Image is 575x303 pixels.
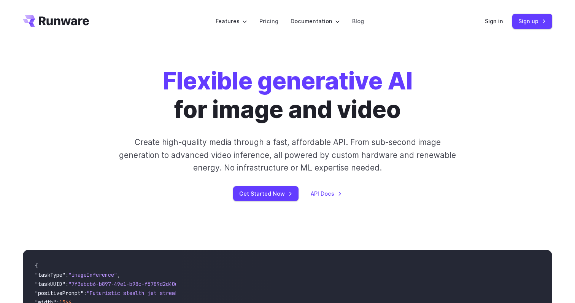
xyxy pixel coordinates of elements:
[163,67,413,95] strong: Flexible generative AI
[233,186,299,201] a: Get Started Now
[68,281,184,287] span: "7f3ebcb6-b897-49e1-b98c-f5789d2d40d7"
[35,262,38,269] span: {
[485,17,503,26] a: Sign in
[35,281,65,287] span: "taskUUID"
[68,271,117,278] span: "imageInference"
[23,15,89,27] a: Go to /
[352,17,364,26] a: Blog
[163,67,413,124] h1: for image and video
[311,189,342,198] a: API Docs
[65,271,68,278] span: :
[35,290,84,297] span: "positivePrompt"
[84,290,87,297] span: :
[512,14,552,29] a: Sign up
[291,17,340,26] label: Documentation
[117,271,120,278] span: ,
[35,271,65,278] span: "taskType"
[118,136,457,174] p: Create high-quality media through a fast, affordable API. From sub-second image generation to adv...
[216,17,247,26] label: Features
[65,281,68,287] span: :
[259,17,278,26] a: Pricing
[87,290,364,297] span: "Futuristic stealth jet streaking through a neon-lit cityscape with glowing purple exhaust"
